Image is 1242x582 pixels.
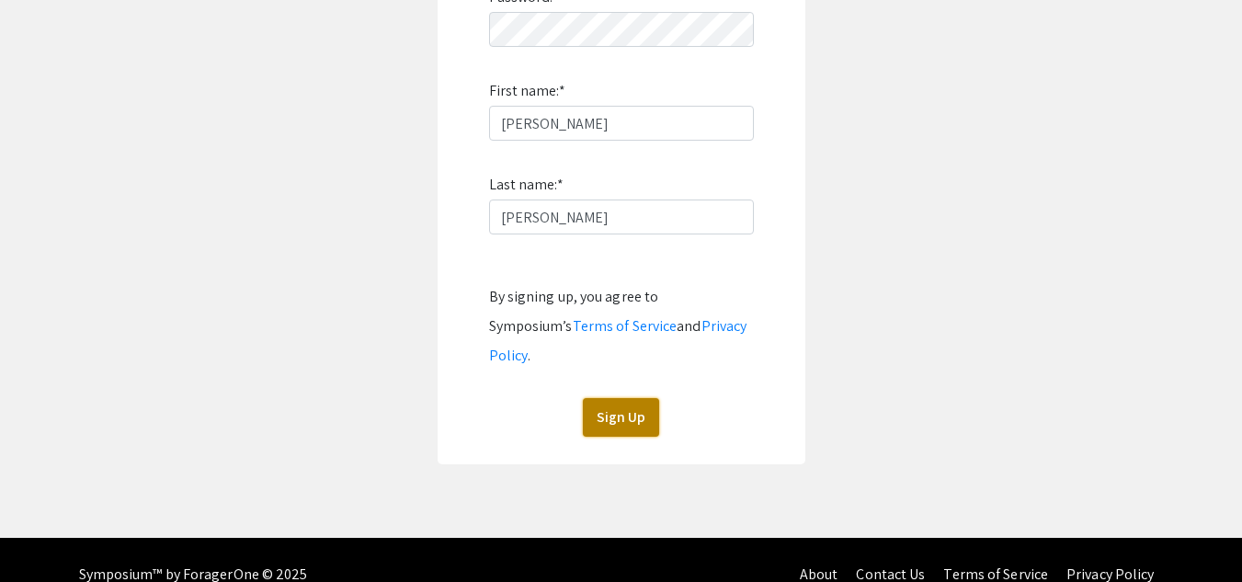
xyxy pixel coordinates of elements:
[14,499,78,568] iframe: Chat
[489,76,565,106] label: First name:
[489,170,564,200] label: Last name:
[489,282,754,371] div: By signing up, you agree to Symposium’s and .
[573,316,678,336] a: Terms of Service
[583,398,659,437] button: Sign Up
